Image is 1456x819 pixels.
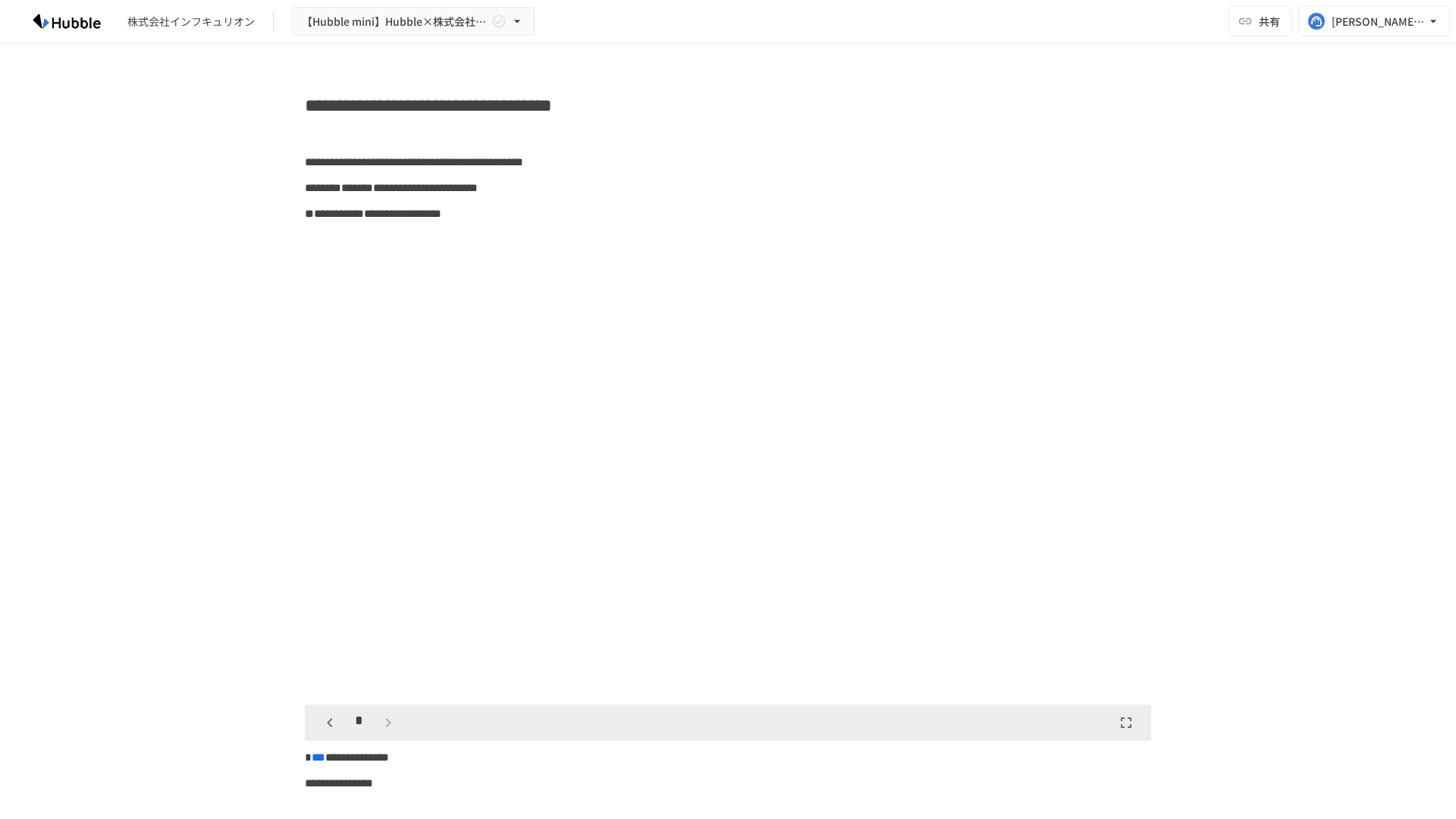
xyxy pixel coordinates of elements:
button: [PERSON_NAME][EMAIL_ADDRESS][PERSON_NAME][DOMAIN_NAME] [1298,6,1450,36]
div: [PERSON_NAME][EMAIL_ADDRESS][PERSON_NAME][DOMAIN_NAME] [1332,12,1426,31]
span: 【Hubble mini】Hubble×株式会社インフキュリオン オンボーディングプロジェクト [302,12,488,31]
button: 共有 [1228,6,1292,36]
img: HzDRNkGCf7KYO4GfwKnzITak6oVsp5RHeZBEM1dQFiQ [18,9,115,33]
div: 株式会社インフキュリオン [127,14,255,30]
span: 共有 [1259,13,1280,30]
button: 【Hubble mini】Hubble×株式会社インフキュリオン オンボーディングプロジェクト [292,7,535,36]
